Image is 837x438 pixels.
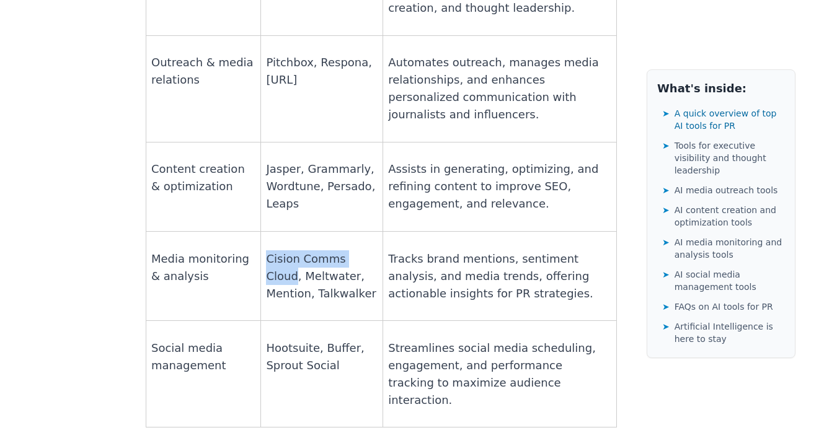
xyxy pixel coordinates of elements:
[662,204,670,216] span: ➤
[675,184,778,196] span: AI media outreach tools
[662,320,670,333] span: ➤
[266,160,378,212] p: Jasper, Grammarly, Wordtune, Persado, Leaps
[675,268,785,293] span: AI social media management tools
[662,137,785,179] a: ➤Tools for executive visibility and thought leadership
[662,234,785,263] a: ➤AI media monitoring and analysis tools
[675,320,785,345] span: Artificial Intelligence is here to stay
[657,80,785,97] h2: What's inside:
[675,107,785,132] span: A quick overview of top AI tools for PR
[151,54,255,89] p: Outreach & media relations
[266,54,378,89] p: Pitchbox, Respona, [URL]
[388,160,611,212] p: Assists in generating, optimizing, and refining content to improve SEO, engagement, and relevance.
[675,139,785,177] span: Tools for executive visibility and thought leadership
[662,184,670,196] span: ➤
[662,105,785,134] a: ➤A quick overview of top AI tools for PR
[662,201,785,231] a: ➤AI content creation and optimization tools
[662,300,670,313] span: ➤
[388,339,611,409] p: Streamlines social media scheduling, engagement, and performance tracking to maximize audience in...
[151,339,255,374] p: Social media management
[662,236,670,248] span: ➤
[675,204,785,229] span: AI content creation and optimization tools
[662,268,670,281] span: ➤
[662,318,785,348] a: ➤Artificial Intelligence is here to stay
[151,160,255,195] p: Content creation & optimization
[662,107,670,120] span: ➤
[388,54,611,123] p: Automates outreach, manages media relationships, and enhances personalized communication with jou...
[662,139,670,152] span: ➤
[388,250,611,302] p: Tracks brand mentions, sentiment analysis, and media trends, offering actionable insights for PR ...
[675,236,785,261] span: AI media monitoring and analysis tools
[675,300,773,313] span: FAQs on AI tools for PR
[266,250,378,302] p: Cision Comms Cloud, Meltwater, Mention, Talkwalker
[266,339,378,374] p: Hootsuite, Buffer, Sprout Social
[662,182,785,199] a: ➤AI media outreach tools
[662,266,785,296] a: ➤AI social media management tools
[662,298,785,315] a: ➤FAQs on AI tools for PR
[151,250,255,285] p: Media monitoring & analysis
